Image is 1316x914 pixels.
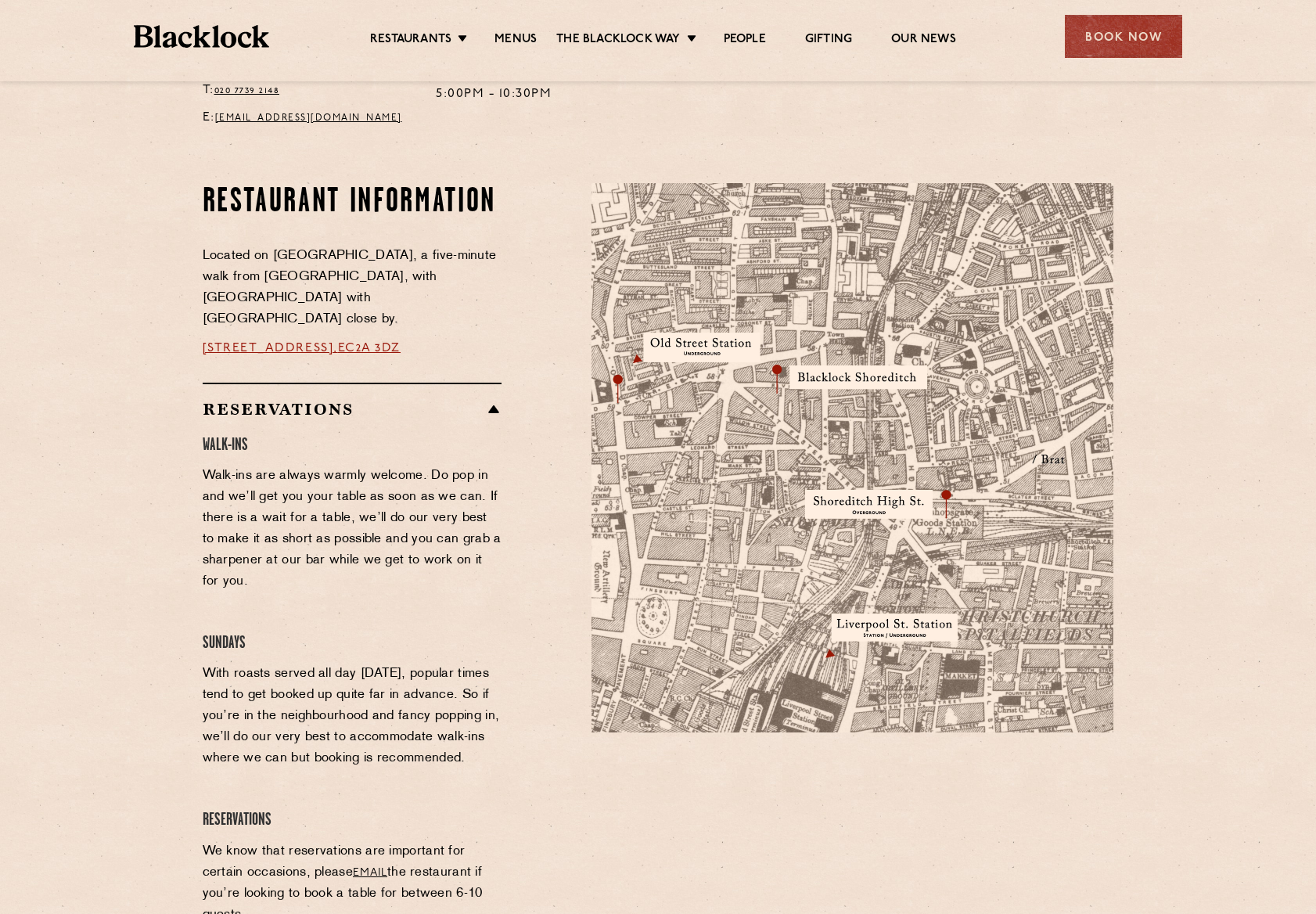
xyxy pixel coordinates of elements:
[203,342,338,354] a: [STREET_ADDRESS],
[203,633,502,654] h4: Sundays
[203,183,502,222] h2: Restaurant Information
[338,342,401,354] a: EC2A 3DZ
[214,86,280,95] a: 020 7739 2148
[556,32,680,49] a: The Blacklock Way
[724,32,766,49] a: People
[134,25,269,48] img: BL_Textured_Logo-footer-cropped.svg
[203,400,502,419] h2: Reservations
[370,32,451,49] a: Restaurants
[353,867,387,879] a: email
[203,664,502,769] p: With roasts served all day [DATE], popular times tend to get booked up quite far in advance. So i...
[203,81,413,101] p: T:
[203,466,502,592] p: Walk-ins are always warmly welcome. Do pop in and we’ll get you your table as soon as we can. If ...
[436,85,552,105] p: 5:00pm - 10:30pm
[494,32,537,49] a: Menus
[203,246,502,330] p: Located on [GEOGRAPHIC_DATA], a five-minute walk from [GEOGRAPHIC_DATA], with [GEOGRAPHIC_DATA] w...
[203,435,502,456] h4: Walk-Ins
[203,810,502,831] h4: Reservations
[215,113,402,123] a: [EMAIL_ADDRESS][DOMAIN_NAME]
[805,32,852,49] a: Gifting
[891,32,956,49] a: Our News
[203,108,413,128] p: E:
[1065,15,1182,58] div: Book Now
